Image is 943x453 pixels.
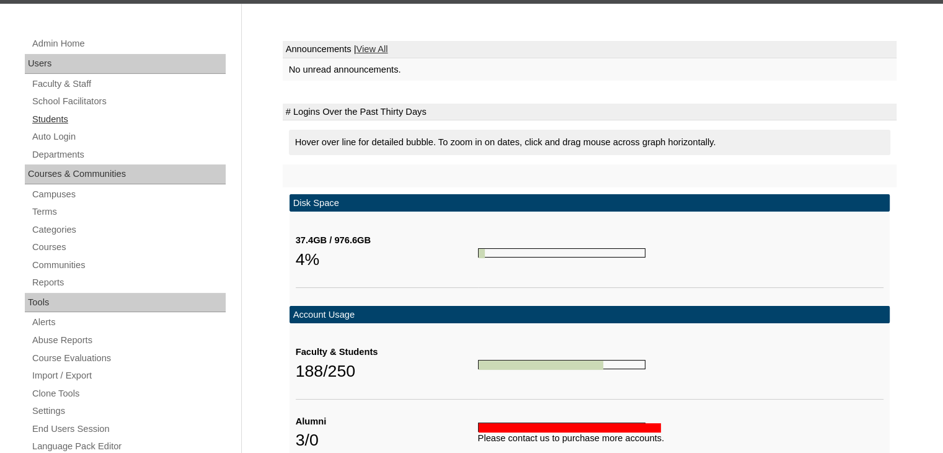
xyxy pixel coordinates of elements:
a: Admin Home [31,36,226,52]
a: Faculty & Staff [31,76,226,92]
div: 37.4GB / 976.6GB [296,234,478,247]
div: 4% [296,247,478,272]
a: Categories [31,222,226,238]
a: Import / Export [31,368,226,383]
a: School Facilitators [31,94,226,109]
a: Settings [31,403,226,419]
a: Students [31,112,226,127]
a: Clone Tools [31,386,226,401]
div: Users [25,54,226,74]
a: Alerts [31,315,226,330]
div: Faculty & Students [296,346,478,359]
a: Course Evaluations [31,351,226,366]
div: Alumni [296,415,478,428]
div: 188/250 [296,359,478,383]
a: Auto Login [31,129,226,145]
a: Abuse Reports [31,333,226,348]
a: Terms [31,204,226,220]
td: No unread announcements. [283,58,897,81]
td: Announcements | [283,41,897,58]
a: Communities [31,258,226,273]
a: Courses [31,240,226,255]
div: 3/0 [296,428,478,452]
td: Disk Space [290,194,890,212]
div: Hover over line for detailed bubble. To zoom in on dates, click and drag mouse across graph horiz... [289,130,890,155]
a: Reports [31,275,226,290]
a: Campuses [31,187,226,202]
a: Departments [31,147,226,163]
div: Please contact us to purchase more accounts. [478,432,883,445]
a: End Users Session [31,421,226,437]
a: View All [356,44,387,54]
td: # Logins Over the Past Thirty Days [283,104,897,121]
div: Courses & Communities [25,164,226,184]
td: Account Usage [290,306,890,324]
div: Tools [25,293,226,313]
